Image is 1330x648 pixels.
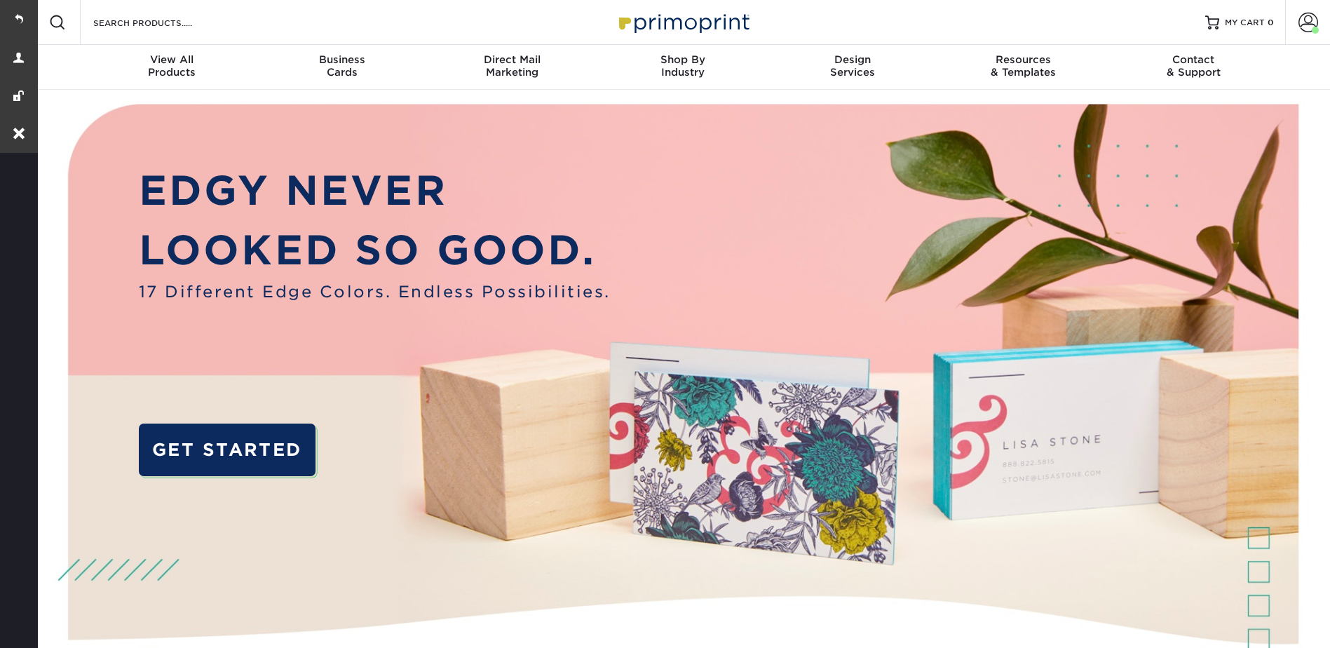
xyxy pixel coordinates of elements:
[938,53,1108,66] span: Resources
[87,53,257,79] div: Products
[257,53,427,79] div: Cards
[597,53,768,79] div: Industry
[768,53,938,79] div: Services
[768,53,938,66] span: Design
[139,161,611,220] p: EDGY NEVER
[427,53,597,66] span: Direct Mail
[597,53,768,66] span: Shop By
[1108,53,1279,79] div: & Support
[938,45,1108,90] a: Resources& Templates
[139,280,611,304] span: 17 Different Edge Colors. Endless Possibilities.
[87,53,257,66] span: View All
[427,53,597,79] div: Marketing
[1108,45,1279,90] a: Contact& Support
[139,220,611,280] p: LOOKED SO GOOD.
[768,45,938,90] a: DesignServices
[257,53,427,66] span: Business
[87,45,257,90] a: View AllProducts
[92,14,229,31] input: SEARCH PRODUCTS.....
[938,53,1108,79] div: & Templates
[257,45,427,90] a: BusinessCards
[613,7,753,37] img: Primoprint
[427,45,597,90] a: Direct MailMarketing
[1108,53,1279,66] span: Contact
[1268,18,1274,27] span: 0
[139,424,315,476] a: GET STARTED
[597,45,768,90] a: Shop ByIndustry
[1225,17,1265,29] span: MY CART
